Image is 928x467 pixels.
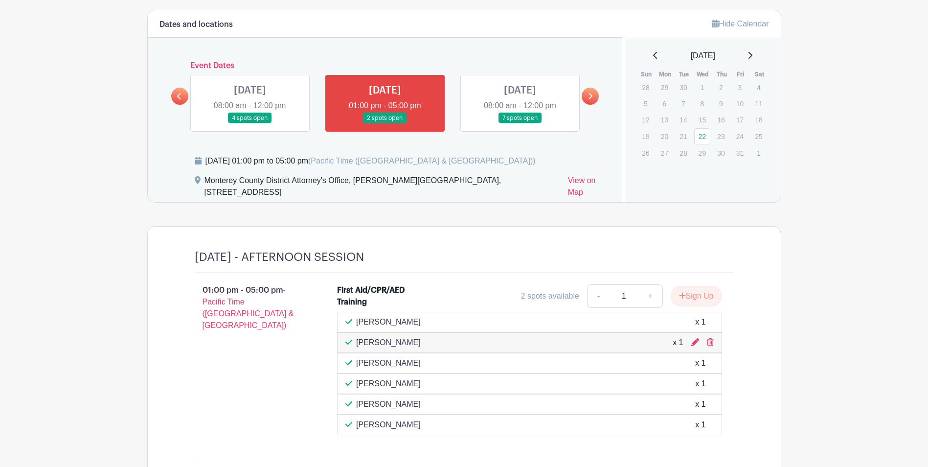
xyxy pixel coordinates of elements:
[656,96,673,111] p: 6
[637,80,654,95] p: 28
[656,70,675,79] th: Mon
[356,378,421,390] p: [PERSON_NAME]
[356,316,421,328] p: [PERSON_NAME]
[695,316,705,328] div: x 1
[521,290,579,302] div: 2 spots available
[750,145,767,161] p: 1
[732,112,748,127] p: 17
[356,398,421,410] p: [PERSON_NAME]
[637,112,654,127] p: 12
[750,96,767,111] p: 11
[713,80,729,95] p: 2
[568,175,611,202] a: View on Map
[712,20,769,28] a: Hide Calendar
[732,145,748,161] p: 31
[712,70,731,79] th: Thu
[694,145,710,161] p: 29
[356,357,421,369] p: [PERSON_NAME]
[695,419,705,431] div: x 1
[713,112,729,127] p: 16
[675,96,691,111] p: 7
[356,337,421,349] p: [PERSON_NAME]
[731,70,750,79] th: Fri
[587,284,610,308] a: -
[675,145,691,161] p: 28
[695,357,705,369] div: x 1
[656,145,673,161] p: 27
[732,80,748,95] p: 3
[637,129,654,144] p: 19
[204,175,560,202] div: Monterey County District Attorney's Office, [PERSON_NAME][GEOGRAPHIC_DATA], [STREET_ADDRESS]
[656,112,673,127] p: 13
[179,280,322,335] p: 01:00 pm - 05:00 pm
[713,145,729,161] p: 30
[694,112,710,127] p: 15
[656,80,673,95] p: 29
[694,128,710,144] a: 22
[750,112,767,127] p: 18
[675,129,691,144] p: 21
[675,70,694,79] th: Tue
[673,337,683,349] div: x 1
[671,286,722,306] button: Sign Up
[195,250,364,264] h4: [DATE] - AFTERNOON SESSION
[159,20,233,29] h6: Dates and locations
[694,70,713,79] th: Wed
[656,129,673,144] p: 20
[732,129,748,144] p: 24
[695,398,705,410] div: x 1
[637,96,654,111] p: 5
[675,80,691,95] p: 30
[205,155,536,167] div: [DATE] 01:00 pm to 05:00 pm
[750,129,767,144] p: 25
[694,80,710,95] p: 1
[637,70,656,79] th: Sun
[308,157,536,165] span: (Pacific Time ([GEOGRAPHIC_DATA] & [GEOGRAPHIC_DATA]))
[675,112,691,127] p: 14
[188,61,582,70] h6: Event Dates
[713,96,729,111] p: 9
[356,419,421,431] p: [PERSON_NAME]
[695,378,705,390] div: x 1
[637,145,654,161] p: 26
[694,96,710,111] p: 8
[732,96,748,111] p: 10
[337,284,422,308] div: First Aid/CPR/AED Training
[750,80,767,95] p: 4
[691,50,715,62] span: [DATE]
[713,129,729,144] p: 23
[638,284,662,308] a: +
[750,70,769,79] th: Sat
